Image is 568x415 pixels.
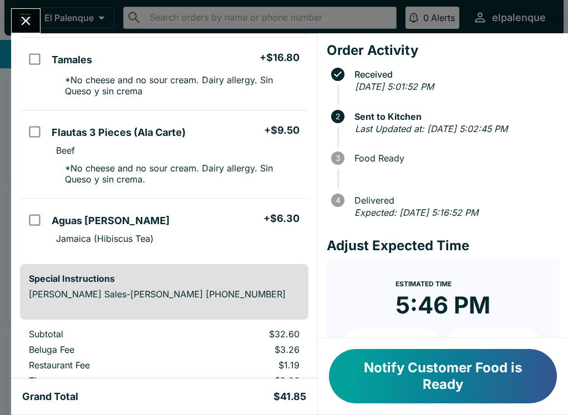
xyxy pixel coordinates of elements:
p: Subtotal [29,328,173,340]
button: Close [12,9,40,33]
span: Delivered [349,195,559,205]
text: 4 [335,196,340,205]
button: + 10 [344,328,441,356]
h5: + $6.30 [263,212,300,225]
time: 5:46 PM [395,291,490,320]
p: $3.26 [190,375,299,386]
span: Food Ready [349,153,559,163]
h5: Flautas 3 Pieces (Ala Carte) [52,126,186,139]
button: Notify Customer Food is Ready [329,349,557,403]
p: Jamaica (Hibiscus Tea) [56,233,154,244]
p: * No cheese and no sour cream. Dairy allergy. Sin Queso y sin crema [56,74,299,97]
p: Restaurant Fee [29,360,173,371]
table: orders table [20,328,308,406]
p: Beluga Fee [29,344,173,355]
p: * No cheese and no sour cream. Dairy allergy. Sin Queso y sin crema. [56,163,299,185]
span: Received [349,69,559,79]
text: 3 [336,154,340,163]
h6: Special Instructions [29,273,300,284]
p: $3.26 [190,344,299,355]
p: $1.19 [190,360,299,371]
span: Estimated Time [395,280,452,288]
h5: + $16.80 [260,51,300,64]
h5: + $9.50 [264,124,300,137]
h4: Adjust Expected Time [327,237,559,254]
h5: Tamales [52,53,92,67]
h4: Order Activity [327,42,559,59]
h5: Grand Total [22,390,78,403]
text: 2 [336,112,340,121]
span: Sent to Kitchen [349,112,559,122]
p: [PERSON_NAME] Sales-[PERSON_NAME] [PHONE_NUMBER] [29,289,300,300]
em: Expected: [DATE] 5:16:52 PM [354,207,478,218]
p: Beef [56,145,75,156]
em: [DATE] 5:01:52 PM [355,81,434,92]
p: Tips [29,375,173,386]
h5: $41.85 [273,390,306,403]
button: + 20 [445,328,541,356]
h5: Aguas [PERSON_NAME] [52,214,170,227]
p: $32.60 [190,328,299,340]
em: Last Updated at: [DATE] 5:02:45 PM [355,123,508,134]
